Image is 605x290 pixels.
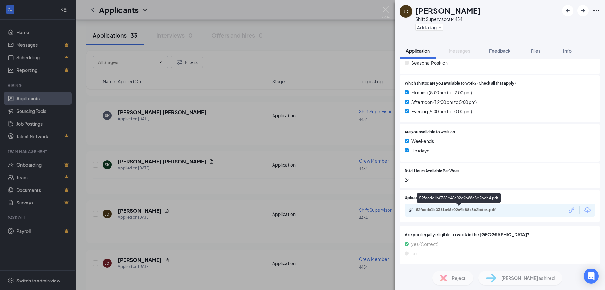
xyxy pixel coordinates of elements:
[405,176,595,183] span: 24
[405,129,455,135] span: Are you available to work on
[564,7,572,15] svg: ArrowLeftNew
[408,207,413,212] svg: Paperclip
[489,48,510,54] span: Feedback
[415,16,481,22] div: Shift Supervisor at 4454
[404,8,408,15] div: JD
[405,231,595,238] span: Are you legally eligible to work in the [GEOGRAPHIC_DATA]?
[415,24,443,31] button: PlusAdd a tag
[405,80,516,86] span: Which shift(s) are you available to work? (Check all that apply)
[411,108,472,115] span: Evening (5:00 pm to 10:00 pm)
[408,207,510,213] a: Paperclip52facde1b0381c46e02e9b88c8b2bdc4.pdf
[411,89,472,96] span: Morning (8:00 am to 12:00 pm)
[438,26,442,29] svg: Plus
[562,5,573,16] button: ArrowLeftNew
[584,269,599,284] div: Open Intercom Messenger
[563,48,572,54] span: Info
[568,206,576,214] svg: Link
[584,206,591,214] svg: Download
[577,5,589,16] button: ArrowRight
[405,168,460,174] span: Total Hours Available Per Week
[411,240,438,247] span: yes (Correct)
[405,195,433,201] span: Upload Resume
[416,207,504,212] div: 52facde1b0381c46e02e9b88c8b2bdc4.pdf
[579,7,587,15] svg: ArrowRight
[415,5,481,16] h1: [PERSON_NAME]
[411,147,429,154] span: Holidays
[592,7,600,15] svg: Ellipses
[406,48,430,54] span: Application
[531,48,540,54] span: Files
[411,138,434,145] span: Weekends
[411,59,448,66] span: Seasonal Position
[411,250,417,257] span: no
[411,98,477,105] span: Afternoon (12:00 pm to 5:00 pm)
[417,193,501,203] div: 52facde1b0381c46e02e9b88c8b2bdc4.pdf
